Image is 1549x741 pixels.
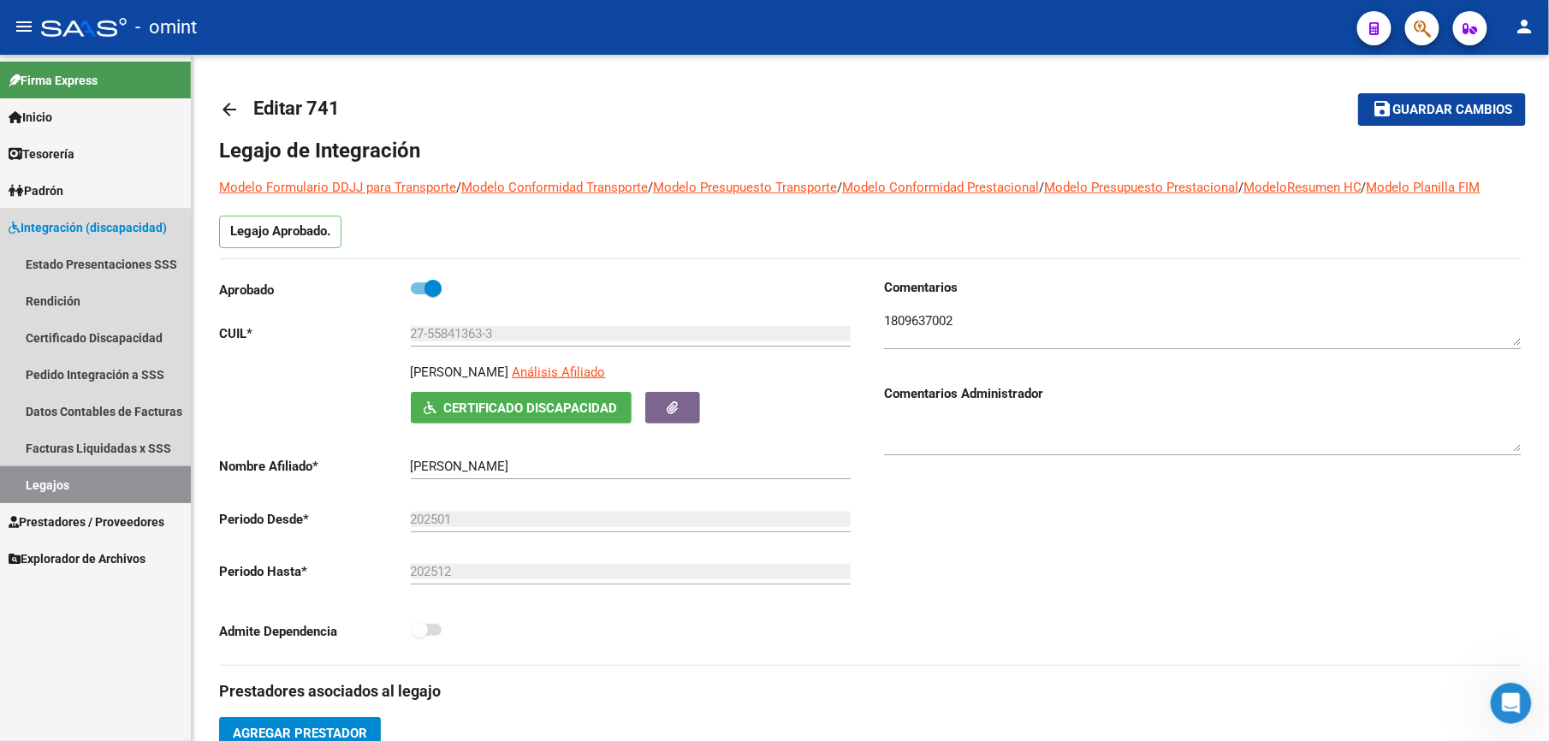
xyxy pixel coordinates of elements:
[9,218,167,237] span: Integración (discapacidad)
[219,324,411,343] p: CUIL
[219,137,1522,164] h1: Legajo de Integración
[411,363,509,382] p: [PERSON_NAME]
[1515,16,1535,37] mat-icon: person
[219,180,456,195] a: Modelo Formulario DDJJ para Transporte
[653,180,837,195] a: Modelo Presupuesto Transporte
[842,180,1039,195] a: Modelo Conformidad Prestacional
[14,16,34,37] mat-icon: menu
[219,99,240,120] mat-icon: arrow_back
[9,71,98,90] span: Firma Express
[9,145,74,163] span: Tesorería
[219,281,411,299] p: Aprobado
[1367,180,1481,195] a: Modelo Planilla FIM
[884,384,1522,403] h3: Comentarios Administrador
[1491,683,1532,724] iframe: Intercom live chat
[253,98,340,119] span: Editar 741
[444,400,618,416] span: Certificado Discapacidad
[9,513,164,531] span: Prestadores / Proveedores
[9,549,145,568] span: Explorador de Archivos
[1392,103,1512,118] span: Guardar cambios
[219,562,411,581] p: Periodo Hasta
[219,457,411,476] p: Nombre Afiliado
[1243,180,1362,195] a: ModeloResumen HC
[9,181,63,200] span: Padrón
[219,622,411,641] p: Admite Dependencia
[461,180,648,195] a: Modelo Conformidad Transporte
[9,108,52,127] span: Inicio
[513,365,606,380] span: Análisis Afiliado
[219,679,1522,703] h3: Prestadores asociados al legajo
[233,726,367,741] span: Agregar Prestador
[219,510,411,529] p: Periodo Desde
[1358,93,1526,125] button: Guardar cambios
[219,216,341,248] p: Legajo Aprobado.
[1044,180,1238,195] a: Modelo Presupuesto Prestacional
[411,392,632,424] button: Certificado Discapacidad
[1372,98,1392,119] mat-icon: save
[884,278,1522,297] h3: Comentarios
[135,9,197,46] span: - omint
